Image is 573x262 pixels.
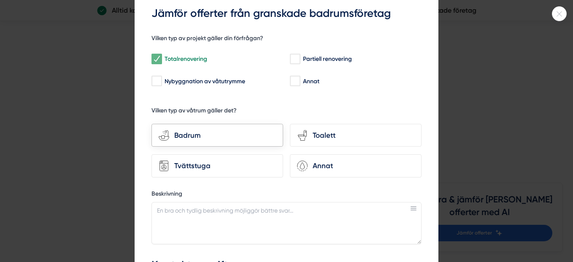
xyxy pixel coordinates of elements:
[151,34,263,45] h5: Vilken typ av projekt gäller din förfrågan?
[151,190,422,200] label: Beskrivning
[290,55,300,63] input: Partiell renovering
[151,77,161,85] input: Nybyggnation av våtutrymme
[290,77,300,85] input: Annat
[151,6,422,21] h3: Jämför offerter från granskade badrumsföretag
[151,55,161,63] input: Totalrenovering
[151,106,237,117] h5: Vilken typ av våtrum gäller det?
